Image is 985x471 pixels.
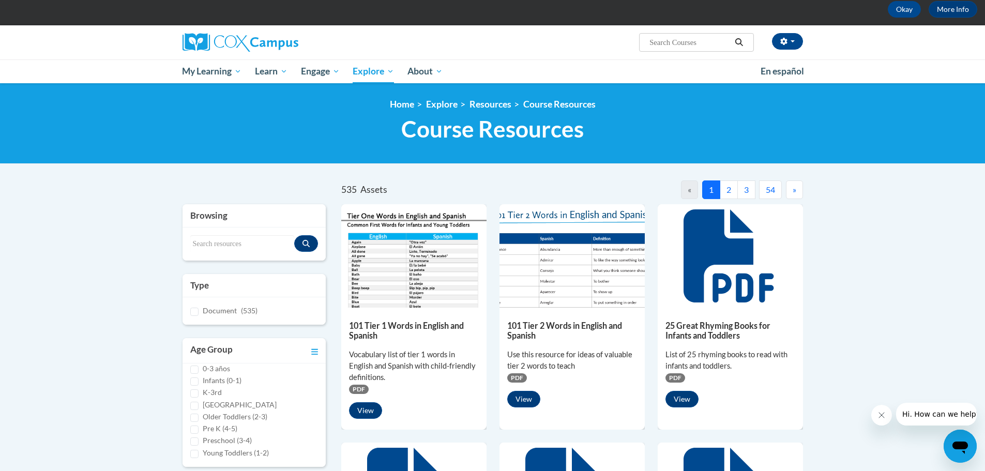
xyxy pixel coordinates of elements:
a: Resources [469,99,511,110]
label: Young Toddlers (1-2) [203,447,269,459]
button: 1 [702,180,720,199]
button: 2 [720,180,738,199]
div: Vocabulary list of tier 1 words in English and Spanish with child-friendly definitions. [349,349,479,383]
iframe: Close message [871,405,892,426]
span: PDF [507,373,527,383]
div: Use this resource for ideas of valuable tier 2 words to teach [507,349,637,372]
span: About [407,65,443,78]
h3: Age Group [190,343,233,358]
span: PDF [665,373,685,383]
a: En español [754,60,811,82]
label: Infants (0-1) [203,375,241,386]
h3: Type [190,279,319,292]
label: [GEOGRAPHIC_DATA] [203,399,277,411]
h5: 101 Tier 1 Words in English and Spanish [349,321,479,341]
button: Okay [888,1,921,18]
img: d35314be-4b7e-462d-8f95-b17e3d3bb747.pdf [341,204,487,308]
span: » [793,185,796,194]
button: Next [786,180,803,199]
iframe: Message from company [896,403,977,426]
a: My Learning [176,59,249,83]
a: More Info [929,1,977,18]
iframe: Button to launch messaging window [944,430,977,463]
span: Explore [353,65,394,78]
nav: Pagination Navigation [572,180,802,199]
button: View [507,391,540,407]
label: Preschool (3-4) [203,435,252,446]
span: Learn [255,65,287,78]
a: Cox Campus [183,33,379,52]
a: Course Resources [523,99,596,110]
label: Pre K (4-5) [203,423,237,434]
a: Explore [426,99,458,110]
span: Course Resources [401,115,584,143]
div: List of 25 rhyming books to read with infants and toddlers. [665,349,795,372]
button: 3 [737,180,755,199]
label: 0-3 años [203,363,230,374]
label: K-3rd [203,387,222,398]
span: Assets [360,184,387,195]
a: Learn [248,59,294,83]
input: Search Courses [648,36,731,49]
span: My Learning [182,65,241,78]
span: Hi. How can we help? [6,7,84,16]
label: Older Toddlers (2-3) [203,411,267,422]
a: Home [390,99,414,110]
span: 535 [341,184,357,195]
span: (535) [241,306,257,315]
button: Search resources [294,235,318,252]
h5: 101 Tier 2 Words in English and Spanish [507,321,637,341]
button: View [665,391,699,407]
a: Toggle collapse [311,343,318,358]
button: Search [731,36,747,49]
a: Explore [346,59,401,83]
a: Engage [294,59,346,83]
span: Document [203,306,237,315]
button: 54 [759,180,782,199]
span: Engage [301,65,340,78]
h5: 25 Great Rhyming Books for Infants and Toddlers [665,321,795,341]
h3: Browsing [190,209,319,222]
img: Cox Campus [183,33,298,52]
a: About [401,59,449,83]
span: En español [761,66,804,77]
img: 836e94b2-264a-47ae-9840-fb2574307f3b.pdf [499,204,645,308]
input: Search resources [190,235,295,253]
div: Main menu [167,59,819,83]
button: Account Settings [772,33,803,50]
button: View [349,402,382,419]
span: PDF [349,385,369,394]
